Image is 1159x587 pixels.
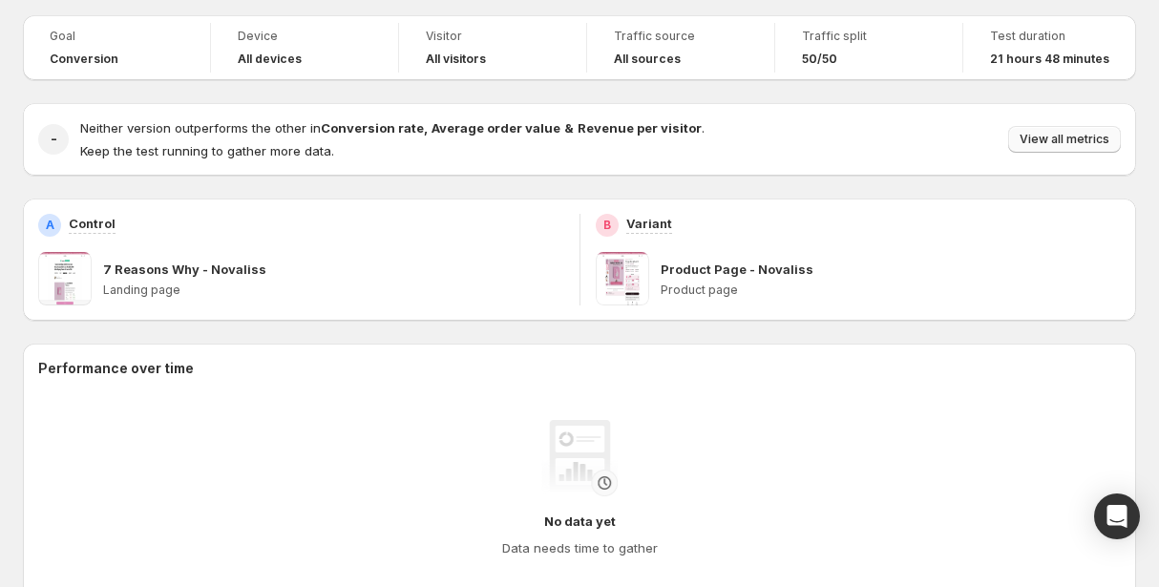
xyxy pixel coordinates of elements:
[614,29,748,44] span: Traffic source
[424,120,428,136] strong: ,
[103,283,564,298] p: Landing page
[50,52,118,67] span: Conversion
[990,27,1109,69] a: Test duration21 hours 48 minutes
[1008,126,1121,153] button: View all metrics
[614,27,748,69] a: Traffic sourceAll sources
[990,29,1109,44] span: Test duration
[502,538,658,557] h4: Data needs time to gather
[990,52,1109,67] span: 21 hours 48 minutes
[321,120,424,136] strong: Conversion rate
[661,260,813,279] p: Product Page - Novaliss
[432,120,560,136] strong: Average order value
[38,359,1121,378] h2: Performance over time
[426,52,486,67] h4: All visitors
[596,252,649,305] img: Product Page - Novaliss
[80,143,334,158] span: Keep the test running to gather more data.
[238,27,371,69] a: DeviceAll devices
[578,120,702,136] strong: Revenue per visitor
[802,29,936,44] span: Traffic split
[802,52,837,67] span: 50/50
[626,214,672,233] p: Variant
[1094,493,1140,539] div: Open Intercom Messenger
[51,130,57,149] h2: -
[614,52,681,67] h4: All sources
[38,252,92,305] img: 7 Reasons Why - Novaliss
[541,420,618,496] img: No data yet
[50,29,183,44] span: Goal
[564,120,574,136] strong: &
[1020,132,1109,147] span: View all metrics
[80,120,705,136] span: Neither version outperforms the other in .
[238,29,371,44] span: Device
[661,283,1122,298] p: Product page
[544,512,616,531] h4: No data yet
[69,214,116,233] p: Control
[46,218,54,233] h2: A
[426,29,559,44] span: Visitor
[603,218,611,233] h2: B
[802,27,936,69] a: Traffic split50/50
[103,260,266,279] p: 7 Reasons Why - Novaliss
[50,27,183,69] a: GoalConversion
[426,27,559,69] a: VisitorAll visitors
[238,52,302,67] h4: All devices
